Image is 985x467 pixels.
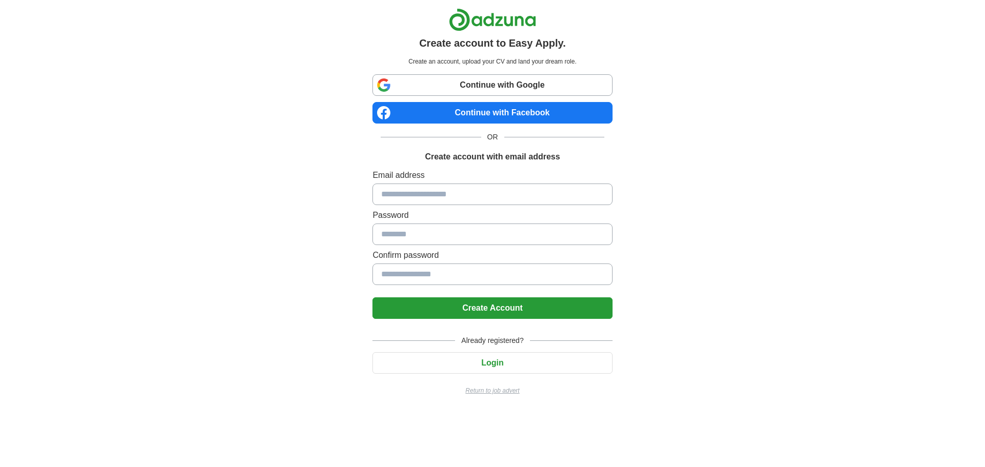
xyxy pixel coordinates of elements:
span: OR [481,132,504,143]
a: Continue with Google [372,74,612,96]
span: Already registered? [455,335,529,346]
a: Return to job advert [372,386,612,395]
h1: Create account with email address [425,151,560,163]
button: Create Account [372,297,612,319]
button: Login [372,352,612,374]
label: Email address [372,169,612,181]
a: Login [372,358,612,367]
label: Password [372,209,612,221]
h1: Create account to Easy Apply. [419,35,566,51]
a: Continue with Facebook [372,102,612,124]
img: Adzuna logo [449,8,536,31]
p: Create an account, upload your CV and land your dream role. [375,57,610,66]
label: Confirm password [372,249,612,261]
